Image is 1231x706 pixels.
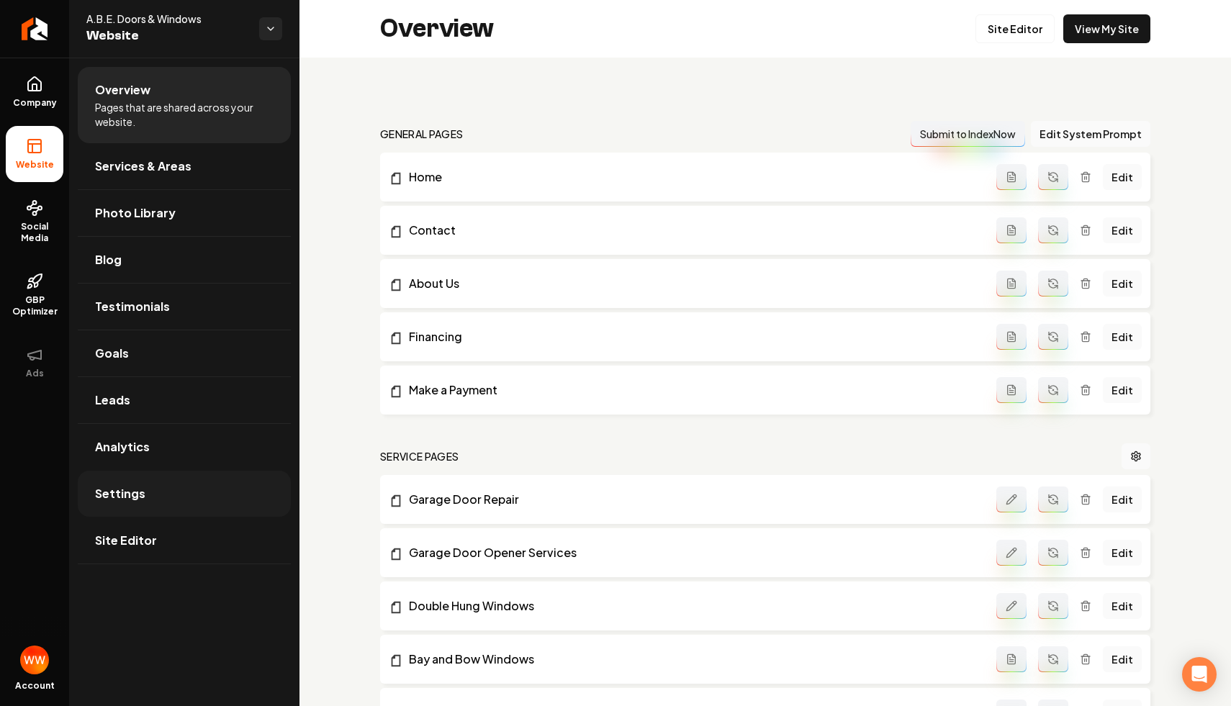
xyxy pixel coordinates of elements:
img: Will Wallace [20,646,49,674]
button: Add admin page prompt [996,164,1027,190]
span: Settings [95,485,145,502]
a: Home [389,168,996,186]
span: Overview [95,81,150,99]
a: GBP Optimizer [6,261,63,329]
span: Company [7,97,63,109]
a: Edit [1103,164,1142,190]
span: Ads [20,368,50,379]
a: Blog [78,237,291,283]
h2: Service Pages [380,449,459,463]
a: View My Site [1063,14,1150,43]
span: GBP Optimizer [6,294,63,317]
a: Analytics [78,424,291,470]
button: Edit admin page prompt [996,486,1027,512]
a: Double Hung Windows [389,597,996,615]
img: Rebolt Logo [22,17,48,40]
a: Edit [1103,646,1142,672]
span: Website [10,159,60,171]
button: Ads [6,335,63,391]
div: Open Intercom Messenger [1182,657,1217,692]
button: Edit admin page prompt [996,540,1027,566]
a: Edit [1103,271,1142,297]
button: Add admin page prompt [996,377,1027,403]
span: Blog [95,251,122,268]
a: Company [6,64,63,120]
a: Social Media [6,188,63,255]
span: Services & Areas [95,158,191,175]
a: Edit [1103,540,1142,566]
a: Site Editor [975,14,1055,43]
a: Testimonials [78,284,291,330]
a: Settings [78,471,291,517]
span: Goals [95,345,129,362]
span: Analytics [95,438,150,456]
span: Social Media [6,221,63,244]
a: Edit [1103,377,1142,403]
span: A.B.E. Doors & Windows [86,12,248,26]
span: Testimonials [95,298,170,315]
button: Add admin page prompt [996,217,1027,243]
button: Submit to IndexNow [911,121,1025,147]
span: Photo Library [95,204,176,222]
h2: Overview [380,14,494,43]
a: Garage Door Repair [389,491,996,508]
a: Financing [389,328,996,345]
span: Account [15,680,55,692]
button: Add admin page prompt [996,646,1027,672]
a: Photo Library [78,190,291,236]
a: Edit [1103,324,1142,350]
a: Services & Areas [78,143,291,189]
button: Add admin page prompt [996,271,1027,297]
a: Make a Payment [389,381,996,399]
span: Website [86,26,248,46]
span: Leads [95,392,130,409]
a: Contact [389,222,996,239]
button: Add admin page prompt [996,324,1027,350]
h2: general pages [380,127,464,141]
span: Site Editor [95,532,157,549]
span: Pages that are shared across your website. [95,100,274,129]
button: Open user button [20,646,49,674]
button: Edit System Prompt [1031,121,1150,147]
a: Site Editor [78,517,291,564]
a: About Us [389,275,996,292]
a: Garage Door Opener Services [389,544,996,561]
a: Edit [1103,486,1142,512]
a: Bay and Bow Windows [389,651,996,668]
button: Edit admin page prompt [996,593,1027,619]
a: Edit [1103,217,1142,243]
a: Goals [78,330,291,376]
a: Leads [78,377,291,423]
a: Edit [1103,593,1142,619]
